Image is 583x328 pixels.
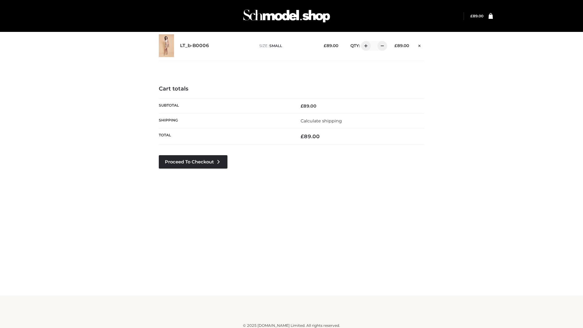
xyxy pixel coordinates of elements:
p: size : [259,43,314,49]
span: £ [394,43,397,48]
bdi: 89.00 [301,103,316,109]
span: £ [301,103,303,109]
a: Remove this item [415,41,424,49]
bdi: 89.00 [301,133,320,139]
bdi: 89.00 [394,43,409,48]
th: Shipping [159,113,291,128]
bdi: 89.00 [324,43,338,48]
a: Proceed to Checkout [159,155,227,169]
th: Total [159,128,291,145]
h4: Cart totals [159,86,424,92]
bdi: 89.00 [470,14,483,18]
th: Subtotal [159,98,291,113]
img: LT_b-B0006 - SMALL [159,34,174,57]
span: £ [324,43,326,48]
div: QTY: [344,41,385,51]
span: SMALL [269,43,282,48]
span: £ [470,14,473,18]
a: £89.00 [470,14,483,18]
a: LT_b-B0006 [180,43,209,49]
a: Calculate shipping [301,118,342,124]
img: Schmodel Admin 964 [241,4,332,28]
span: £ [301,133,304,139]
